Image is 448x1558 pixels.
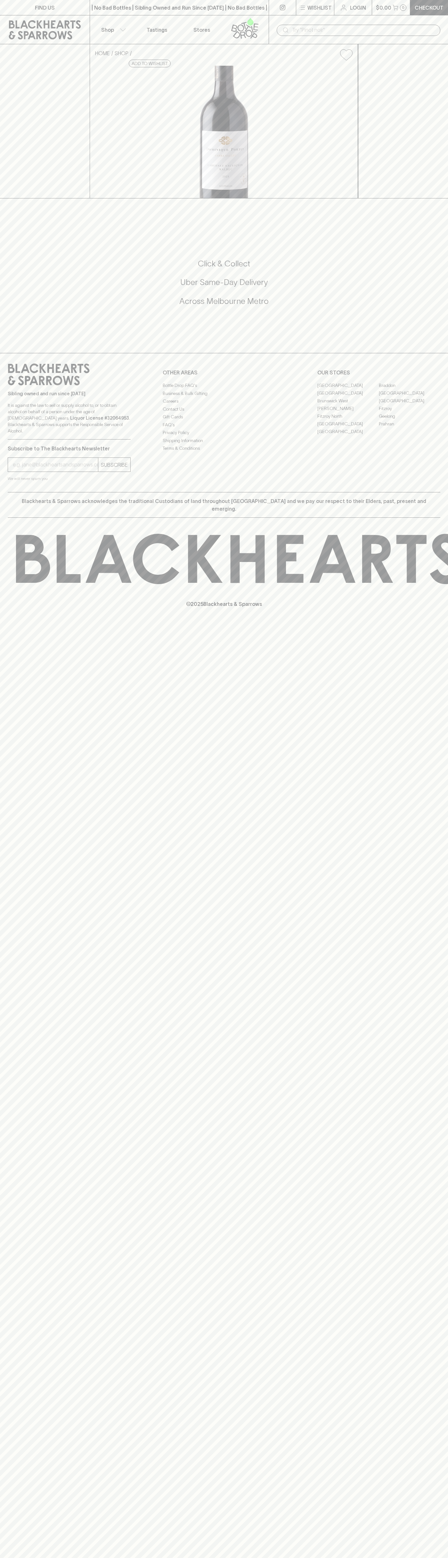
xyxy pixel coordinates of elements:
h5: Across Melbourne Metro [8,296,440,306]
a: Bottle Drop FAQ's [163,382,286,389]
input: e.g. jane@blackheartsandsparrows.com.au [13,460,98,470]
p: Shop [101,26,114,34]
a: FAQ's [163,421,286,429]
p: Blackhearts & Sparrows acknowledges the traditional Custodians of land throughout [GEOGRAPHIC_DAT... [12,497,436,513]
a: Prahran [379,420,440,428]
a: [PERSON_NAME] [317,405,379,412]
a: Brunswick West [317,397,379,405]
a: Business & Bulk Gifting [163,389,286,397]
a: SHOP [115,50,128,56]
p: FIND US [35,4,55,12]
a: Stores [179,15,224,44]
strong: Liquor License #32064953 [70,415,129,421]
p: It is against the law to sell or supply alcohol to, or to obtain alcohol on behalf of a person un... [8,402,131,434]
p: Sibling owned and run since [DATE] [8,390,131,397]
p: Tastings [147,26,167,34]
a: [GEOGRAPHIC_DATA] [379,389,440,397]
a: HOME [95,50,110,56]
a: Gift Cards [163,413,286,421]
a: Shipping Information [163,437,286,444]
p: 0 [402,6,404,9]
a: Privacy Policy [163,429,286,437]
p: Login [350,4,366,12]
div: Call to action block [8,233,440,340]
a: Contact Us [163,405,286,413]
p: SUBSCRIBE [101,461,128,469]
a: Careers [163,398,286,405]
a: Terms & Conditions [163,445,286,452]
a: Geelong [379,412,440,420]
button: SUBSCRIBE [98,458,130,472]
button: Add to wishlist [129,60,171,67]
p: We will never spam you [8,475,131,482]
a: [GEOGRAPHIC_DATA] [317,381,379,389]
p: $0.00 [376,4,391,12]
a: Fitzroy North [317,412,379,420]
h5: Uber Same-Day Delivery [8,277,440,288]
p: OTHER AREAS [163,369,286,376]
a: Braddon [379,381,440,389]
input: Try "Pinot noir" [292,25,435,35]
a: Tastings [134,15,179,44]
button: Add to wishlist [338,47,355,63]
p: Wishlist [307,4,332,12]
a: [GEOGRAPHIC_DATA] [379,397,440,405]
p: Subscribe to The Blackhearts Newsletter [8,445,131,452]
p: Checkout [415,4,444,12]
a: Fitzroy [379,405,440,412]
button: Shop [90,15,135,44]
a: [GEOGRAPHIC_DATA] [317,428,379,435]
p: Stores [193,26,210,34]
a: [GEOGRAPHIC_DATA] [317,389,379,397]
h5: Click & Collect [8,258,440,269]
p: OUR STORES [317,369,440,376]
img: 22936.png [90,66,358,198]
a: [GEOGRAPHIC_DATA] [317,420,379,428]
